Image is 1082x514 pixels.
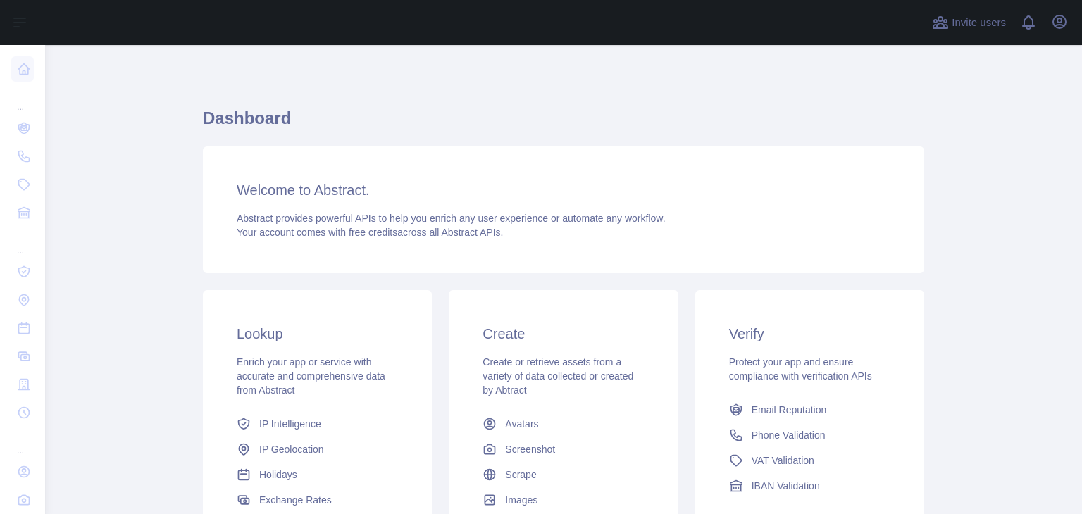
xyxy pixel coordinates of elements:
h3: Welcome to Abstract. [237,180,890,200]
span: Images [505,493,537,507]
div: ... [11,228,34,256]
button: Invite users [929,11,1009,34]
h1: Dashboard [203,107,924,141]
span: Screenshot [505,442,555,456]
a: Images [477,487,649,513]
span: VAT Validation [752,453,814,468]
a: Phone Validation [723,422,896,448]
a: IP Intelligence [231,411,404,437]
h3: Create [483,324,644,344]
a: Avatars [477,411,649,437]
span: Scrape [505,468,536,482]
span: IBAN Validation [752,479,820,493]
span: Exchange Rates [259,493,332,507]
h3: Lookup [237,324,398,344]
span: Protect your app and ensure compliance with verification APIs [729,356,872,382]
span: Invite users [952,15,1006,31]
span: free credits [349,227,397,238]
span: Your account comes with across all Abstract APIs. [237,227,503,238]
div: ... [11,428,34,456]
span: Holidays [259,468,297,482]
a: Holidays [231,462,404,487]
a: VAT Validation [723,448,896,473]
span: Phone Validation [752,428,826,442]
span: IP Geolocation [259,442,324,456]
span: Enrich your app or service with accurate and comprehensive data from Abstract [237,356,385,396]
div: ... [11,84,34,113]
a: IP Geolocation [231,437,404,462]
span: IP Intelligence [259,417,321,431]
a: Scrape [477,462,649,487]
span: Avatars [505,417,538,431]
a: Screenshot [477,437,649,462]
h3: Verify [729,324,890,344]
span: Abstract provides powerful APIs to help you enrich any user experience or automate any workflow. [237,213,666,224]
a: Exchange Rates [231,487,404,513]
span: Email Reputation [752,403,827,417]
a: Email Reputation [723,397,896,422]
a: IBAN Validation [723,473,896,499]
span: Create or retrieve assets from a variety of data collected or created by Abtract [483,356,633,396]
